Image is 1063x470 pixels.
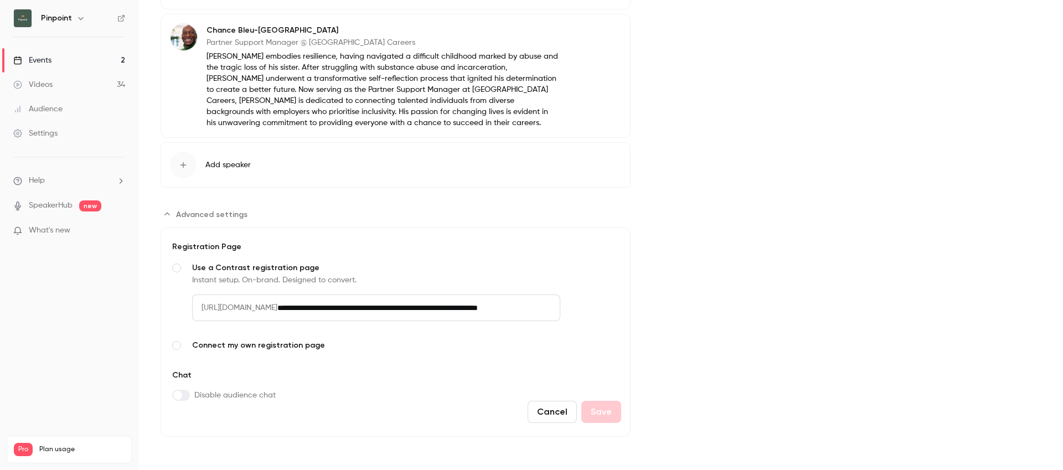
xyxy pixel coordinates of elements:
[13,128,58,139] div: Settings
[13,104,63,115] div: Audience
[14,9,32,27] img: Pinpoint
[192,262,621,273] span: Use a Contrast registration page
[192,340,621,351] span: Connect my own registration page
[207,37,559,48] p: Partner Support Manager @ [GEOGRAPHIC_DATA] Careers
[13,79,53,90] div: Videos
[161,205,631,437] section: Advanced settings
[207,25,559,36] p: Chance Bleu-[GEOGRAPHIC_DATA]
[194,390,276,401] span: Disable audience chat
[13,175,125,187] li: help-dropdown-opener
[171,24,197,50] img: Chance Bleu-Montgomery
[39,445,125,454] span: Plan usage
[161,205,254,223] button: Advanced settings
[14,443,33,456] span: Pro
[528,401,577,423] button: Cancel
[170,370,276,390] div: Chat
[277,295,560,321] input: Use a Contrast registration pageInstant setup. On-brand. Designed to convert.[URL][DOMAIN_NAME]
[161,142,631,188] button: Add speaker
[41,13,72,24] h6: Pinpoint
[192,275,621,286] div: Instant setup. On-brand. Designed to convert.
[29,175,45,187] span: Help
[207,51,559,128] p: [PERSON_NAME] embodies resilience, having navigated a difficult childhood marked by abuse and the...
[79,200,101,211] span: new
[29,225,70,236] span: What's new
[170,241,621,252] div: Registration Page
[29,200,73,211] a: SpeakerHub
[161,14,631,138] div: Chance Bleu-MontgomeryChance Bleu-[GEOGRAPHIC_DATA]Partner Support Manager @ [GEOGRAPHIC_DATA] Ca...
[176,209,247,220] span: Advanced settings
[205,159,251,171] span: Add speaker
[112,226,125,236] iframe: Noticeable Trigger
[192,295,277,321] span: [URL][DOMAIN_NAME]
[13,55,51,66] div: Events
